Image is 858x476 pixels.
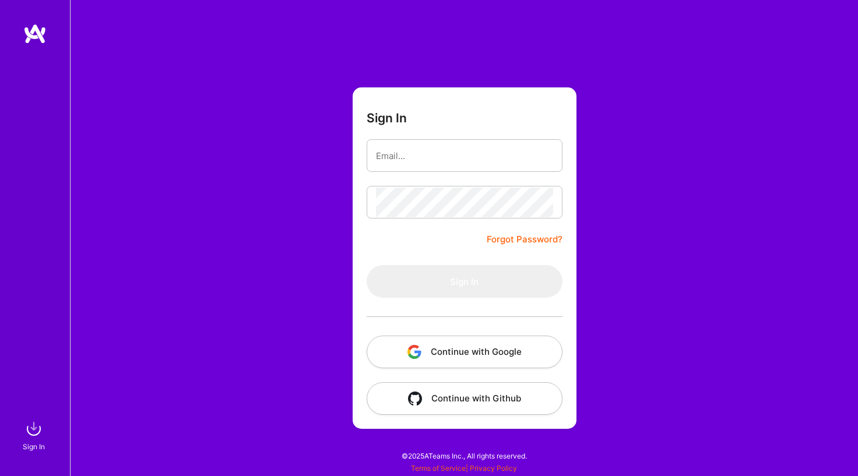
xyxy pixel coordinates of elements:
[470,464,517,473] a: Privacy Policy
[22,417,45,440] img: sign in
[367,336,562,368] button: Continue with Google
[407,345,421,359] img: icon
[411,464,466,473] a: Terms of Service
[367,265,562,298] button: Sign In
[23,440,45,453] div: Sign In
[23,23,47,44] img: logo
[487,232,562,246] a: Forgot Password?
[367,111,407,125] h3: Sign In
[376,141,553,171] input: Email...
[411,464,517,473] span: |
[24,417,45,453] a: sign inSign In
[70,441,858,470] div: © 2025 ATeams Inc., All rights reserved.
[367,382,562,415] button: Continue with Github
[408,392,422,406] img: icon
